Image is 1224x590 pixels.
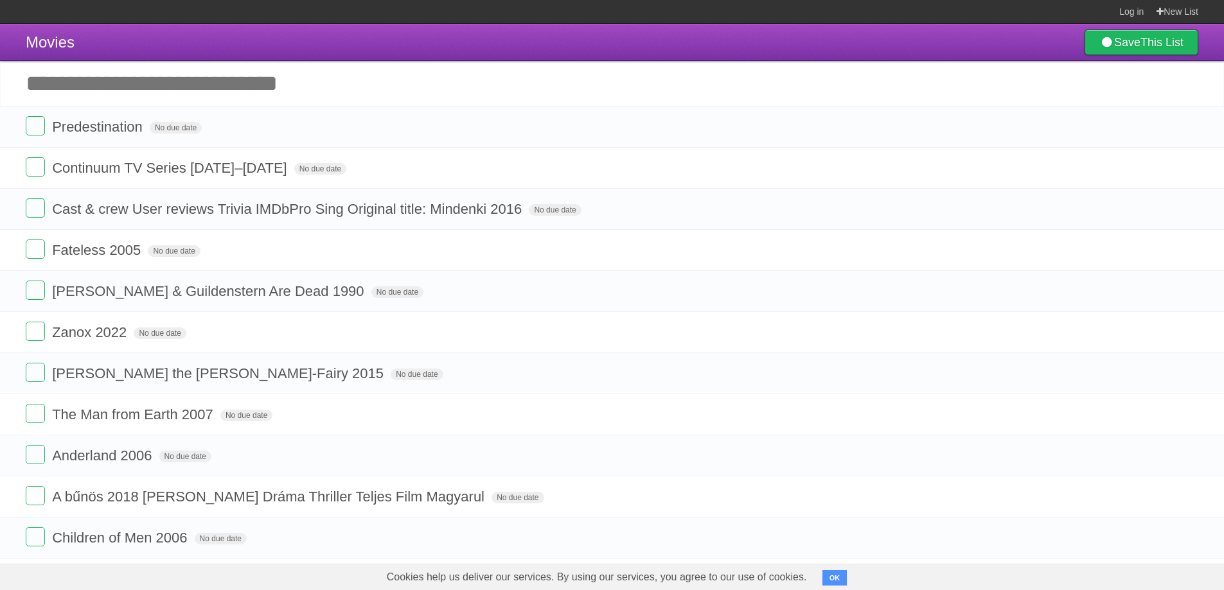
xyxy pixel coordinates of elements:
[134,327,186,339] span: No due date
[52,324,130,340] span: Zanox 2022
[26,116,45,135] label: Done
[1140,36,1184,49] b: This List
[26,404,45,423] label: Done
[26,198,45,218] label: Done
[220,410,272,421] span: No due date
[374,564,820,590] span: Cookies help us deliver our services. By using our services, you agree to our use of cookies.
[52,406,217,422] span: The Man from Earth 2007
[26,363,45,382] label: Done
[52,447,155,464] span: Anderland 2006
[52,160,290,176] span: Continuum TV Series [DATE]–[DATE]
[52,489,488,505] span: A bűnös 2018 [PERSON_NAME] Dráma Thriller Teljes Film Magyarul
[52,119,146,135] span: Predestination
[195,533,247,544] span: No due date
[26,322,45,341] label: Done
[52,242,144,258] span: Fateless 2005
[371,286,423,298] span: No due date
[822,570,847,586] button: OK
[529,204,581,216] span: No due date
[26,33,75,51] span: Movies
[26,239,45,259] label: Done
[26,281,45,300] label: Done
[492,492,544,503] span: No due date
[52,530,190,546] span: Children of Men 2006
[148,245,200,257] span: No due date
[294,163,346,175] span: No due date
[52,365,387,381] span: [PERSON_NAME] the [PERSON_NAME]-Fairy 2015
[159,451,211,462] span: No due date
[26,445,45,464] label: Done
[52,283,367,299] span: [PERSON_NAME] & Guildenstern Are Dead 1990
[391,369,443,380] span: No due date
[52,201,525,217] span: Cast & crew User reviews Trivia IMDbPro Sing Original title: Mindenki 2016
[26,527,45,546] label: Done
[26,157,45,177] label: Done
[26,486,45,505] label: Done
[1085,30,1198,55] a: SaveThis List
[150,122,202,134] span: No due date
